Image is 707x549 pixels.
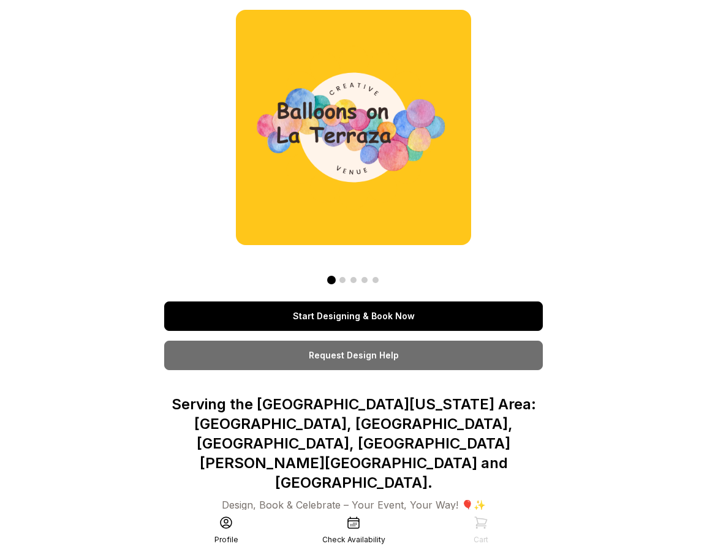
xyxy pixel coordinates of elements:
p: Serving the [GEOGRAPHIC_DATA][US_STATE] Area: [GEOGRAPHIC_DATA], [GEOGRAPHIC_DATA], [GEOGRAPHIC_D... [164,395,543,493]
a: Request Design Help [164,341,543,370]
div: Check Availability [322,535,385,545]
a: Start Designing & Book Now [164,301,543,331]
div: Profile [214,535,238,545]
div: Cart [474,535,488,545]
